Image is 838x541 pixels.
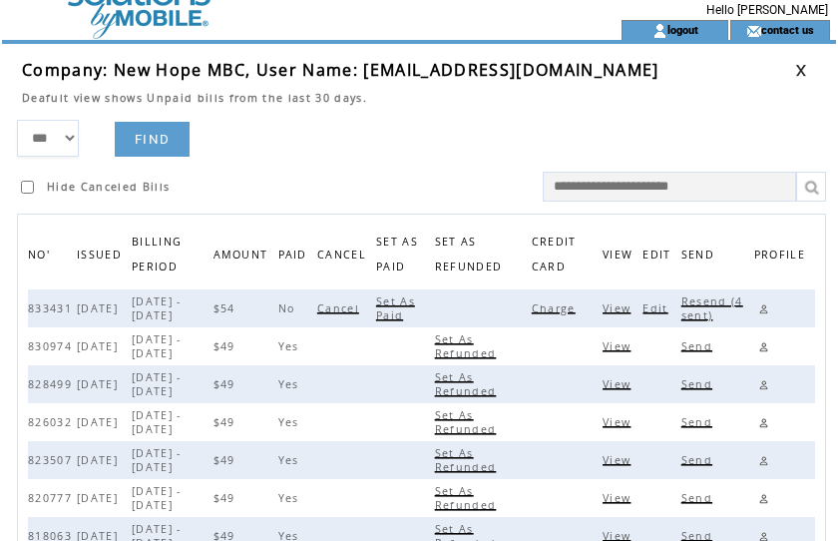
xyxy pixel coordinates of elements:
span: 820777 [28,491,77,505]
a: Resend (4 sent) [681,294,743,320]
span: SET AS REFUNDED [435,230,508,283]
span: $49 [213,339,240,353]
span: Click to send this bill to cutomer's email [681,415,717,429]
span: Yes [278,491,304,505]
span: Deafult view shows Unpaid bills from the last 30 days. [22,91,367,105]
a: Edit profile [754,451,773,470]
span: VIEW [603,243,637,271]
span: Click to set this bill as refunded [435,446,502,474]
span: Yes [278,453,304,467]
a: Edit profile [754,375,773,394]
span: Click to view this bill [603,491,635,505]
span: Click to set this bill as refunded [435,332,502,360]
span: NO' [28,243,55,271]
a: Send [681,377,717,389]
span: Click to send this bill to cutomer's email [681,453,717,467]
span: Click to set this bill as refunded [435,408,502,436]
span: Click to set this bill as refunded [435,484,502,512]
a: Set As Refunded [435,408,502,434]
span: Click to view this bill [603,453,635,467]
a: Edit profile [754,337,773,356]
span: Click to edit this bill [642,301,672,315]
a: BILLING PERIOD [132,235,183,271]
a: Send [681,529,717,541]
a: contact us [761,23,814,36]
span: [DATE] [77,453,123,467]
span: Click to view this bill [603,377,635,391]
span: CREDIT CARD [532,230,577,283]
img: contact_us_icon.gif [746,23,761,39]
span: [DATE] - [DATE] [132,446,182,474]
a: View [603,301,635,313]
a: View [603,453,635,465]
span: Click to send this bill to cutomer's email [681,377,717,391]
a: Set As Refunded [435,332,502,358]
span: [DATE] [77,415,123,429]
a: Set As Refunded [435,446,502,472]
a: NO' [28,248,55,260]
span: 828499 [28,377,77,391]
span: $49 [213,491,240,505]
a: Set As Refunded [435,484,502,510]
span: Click to send this bill to cutomer's email [681,339,717,353]
span: [DATE] [77,301,123,315]
a: AMOUNT [213,248,273,260]
span: Send the bill to the customer's email [681,243,719,271]
span: Click to send this bill to cutomer's email [681,491,717,505]
a: Send [681,491,717,503]
span: Yes [278,415,304,429]
a: Set As Paid [376,294,415,320]
span: Click to set this bill as paid [376,294,415,322]
span: [DATE] - [DATE] [132,370,182,398]
span: Click to charge this bill [532,301,581,315]
span: ISSUED [77,243,127,271]
a: Edit profile [754,413,773,432]
span: PROFILE [754,243,810,271]
a: Send [681,339,717,351]
a: FIND [115,122,190,157]
span: [DATE] - [DATE] [132,294,182,322]
span: Yes [278,339,304,353]
span: [DATE] [77,377,123,391]
span: BILLING PERIOD [132,230,183,283]
span: PAID [278,243,312,271]
span: 830974 [28,339,77,353]
a: ISSUED [77,248,127,260]
a: PAID [278,248,312,260]
span: $54 [213,301,240,315]
a: logout [667,23,698,36]
span: [DATE] - [DATE] [132,332,182,360]
span: [DATE] - [DATE] [132,408,182,436]
span: EDIT [642,243,675,271]
span: Click to view this bill [603,301,635,315]
img: account_icon.gif [652,23,667,39]
a: View [603,415,635,427]
a: Edit profile [754,299,773,318]
span: $49 [213,415,240,429]
a: View [603,491,635,503]
a: Edit [642,301,672,313]
a: View [603,529,635,541]
span: Click to view this bill [603,339,635,353]
span: Click to cancel this bill [317,301,364,315]
span: Click to view this bill [603,415,635,429]
span: $49 [213,377,240,391]
a: Charge [532,301,581,313]
span: Yes [278,377,304,391]
span: [DATE] [77,339,123,353]
span: $49 [213,453,240,467]
span: Click to set this bill as refunded [435,370,502,398]
a: Set As Refunded [435,370,502,396]
span: Click to send this bill to cutomer's email, the number is indicated how many times it already sent [681,294,743,322]
a: View [603,377,635,389]
a: Send [681,415,717,427]
span: 823507 [28,453,77,467]
span: [DATE] [77,491,123,505]
span: No [278,301,300,315]
a: View [603,339,635,351]
span: Hide Canceled Bills [47,180,170,194]
span: CANCEL [317,243,371,271]
span: [DATE] - [DATE] [132,484,182,512]
span: 833431 [28,301,77,315]
span: AMOUNT [213,243,273,271]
